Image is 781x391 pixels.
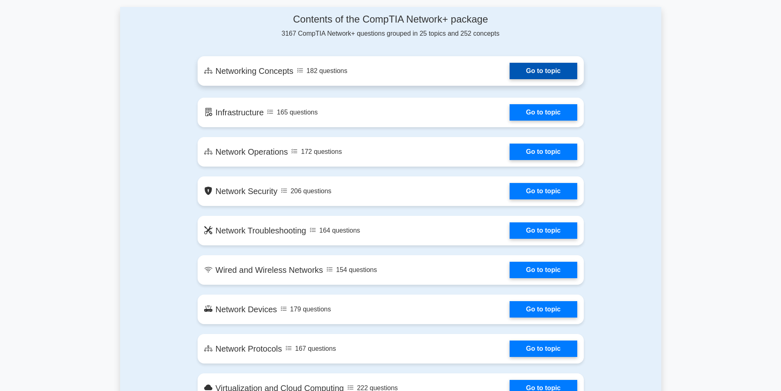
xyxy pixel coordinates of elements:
a: Go to topic [510,222,577,239]
a: Go to topic [510,341,577,357]
a: Go to topic [510,301,577,318]
h4: Contents of the CompTIA Network+ package [198,14,584,25]
a: Go to topic [510,262,577,278]
a: Go to topic [510,63,577,79]
a: Go to topic [510,183,577,199]
a: Go to topic [510,144,577,160]
a: Go to topic [510,104,577,121]
div: 3167 CompTIA Network+ questions grouped in 25 topics and 252 concepts [198,14,584,39]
